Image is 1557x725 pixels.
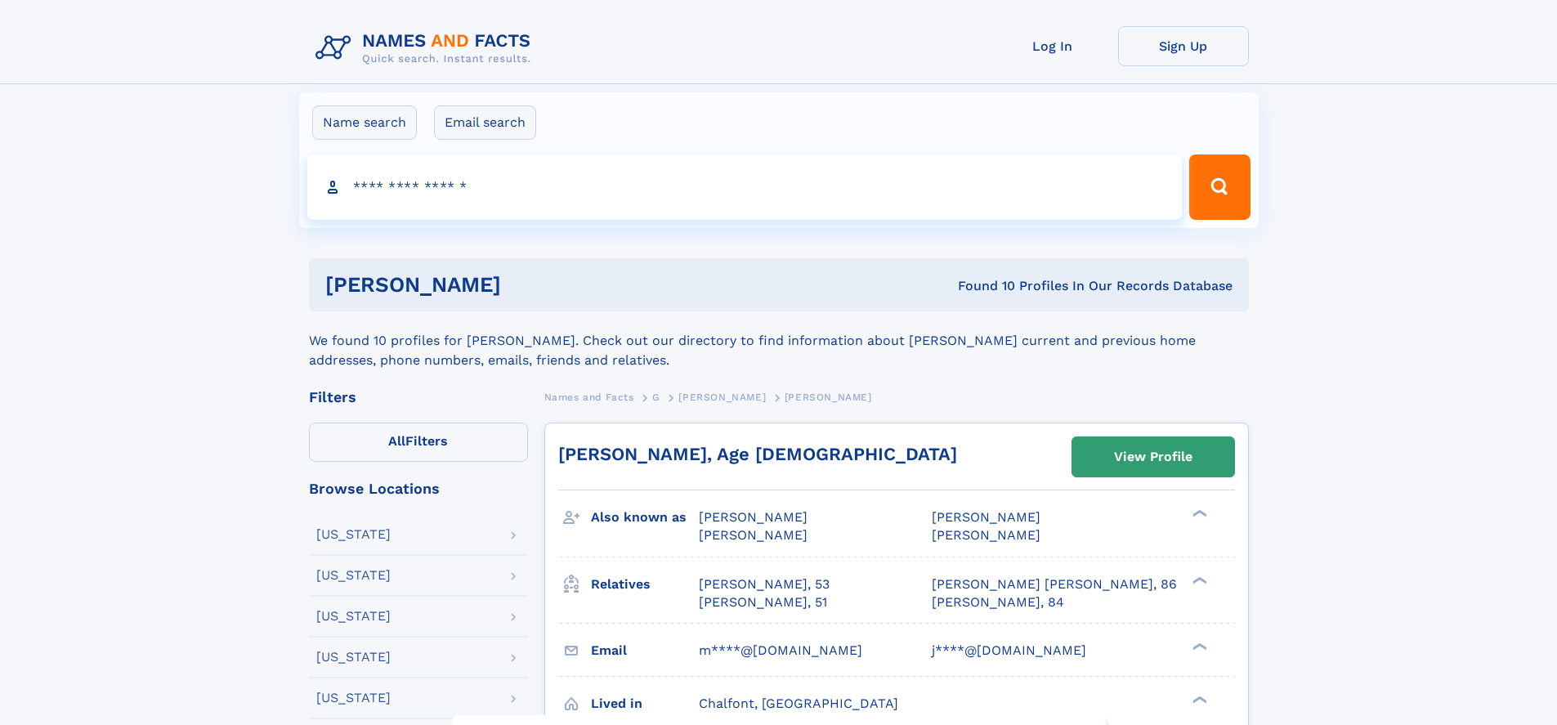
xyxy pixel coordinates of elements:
div: [US_STATE] [316,569,391,582]
div: [US_STATE] [316,610,391,623]
div: ❯ [1188,575,1208,585]
h1: [PERSON_NAME] [325,275,730,295]
a: [PERSON_NAME], 84 [932,593,1064,611]
a: [PERSON_NAME], 53 [699,575,830,593]
a: Names and Facts [544,387,634,407]
a: Sign Up [1118,26,1249,66]
label: Name search [312,105,417,140]
span: [PERSON_NAME] [699,527,808,543]
div: [US_STATE] [316,691,391,705]
h3: Relatives [591,571,699,598]
div: Filters [309,390,528,405]
input: search input [307,154,1183,220]
div: Found 10 Profiles In Our Records Database [729,277,1233,295]
span: [PERSON_NAME] [785,392,872,403]
div: ❯ [1188,694,1208,705]
h3: Email [591,637,699,665]
span: [PERSON_NAME] [932,527,1040,543]
div: ❯ [1188,641,1208,651]
img: Logo Names and Facts [309,26,544,70]
div: ❯ [1188,508,1208,519]
span: G [652,392,660,403]
span: All [388,433,405,449]
h3: Lived in [591,690,699,718]
a: [PERSON_NAME], Age [DEMOGRAPHIC_DATA] [558,444,957,464]
span: [PERSON_NAME] [678,392,766,403]
span: [PERSON_NAME] [932,509,1040,525]
a: G [652,387,660,407]
a: Log In [987,26,1118,66]
button: Search Button [1189,154,1250,220]
a: [PERSON_NAME] [678,387,766,407]
h3: Also known as [591,503,699,531]
div: We found 10 profiles for [PERSON_NAME]. Check out our directory to find information about [PERSON... [309,311,1249,370]
div: [US_STATE] [316,528,391,541]
div: [US_STATE] [316,651,391,664]
span: Chalfont, [GEOGRAPHIC_DATA] [699,696,898,711]
a: View Profile [1072,437,1234,477]
div: Browse Locations [309,481,528,496]
span: [PERSON_NAME] [699,509,808,525]
label: Filters [309,423,528,462]
a: [PERSON_NAME] [PERSON_NAME], 86 [932,575,1177,593]
label: Email search [434,105,536,140]
a: [PERSON_NAME], 51 [699,593,827,611]
div: View Profile [1114,438,1192,476]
